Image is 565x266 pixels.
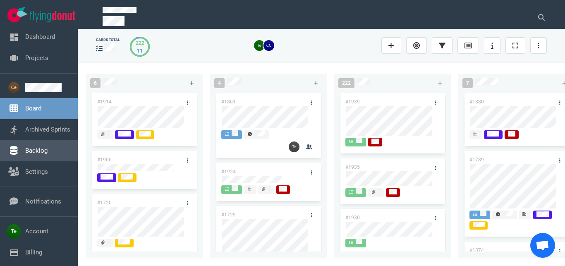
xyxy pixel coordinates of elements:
a: #1861 [221,99,236,105]
span: 4 [214,78,225,88]
a: Account [25,228,48,235]
img: Flying Donut text logo [30,11,75,22]
a: #1880 [469,99,484,105]
a: Archived Sprints [25,126,70,133]
a: Settings [25,168,48,175]
a: #1729 [221,212,236,218]
div: 11 [136,47,144,55]
a: #1924 [221,169,236,175]
img: 26 [263,40,274,51]
a: Backlog [25,147,48,154]
span: 6 [90,78,101,88]
a: Dashboard [25,33,55,41]
div: 222 [136,39,144,47]
a: #1935 [345,164,360,170]
a: #1914 [97,99,112,105]
a: #1374 [469,247,484,253]
span: 7 [462,78,473,88]
div: Chat abierto [530,233,555,258]
a: Notifications [25,198,61,205]
img: 26 [289,141,299,152]
a: Projects [25,54,48,62]
a: #1930 [345,215,360,220]
a: Board [25,105,41,112]
a: #1789 [469,157,484,163]
a: #1939 [345,99,360,105]
a: Billing [25,249,42,256]
div: cards total [96,37,120,43]
span: 222 [338,78,354,88]
a: #1720 [97,200,112,206]
img: 26 [254,40,265,51]
a: #1906 [97,157,112,163]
